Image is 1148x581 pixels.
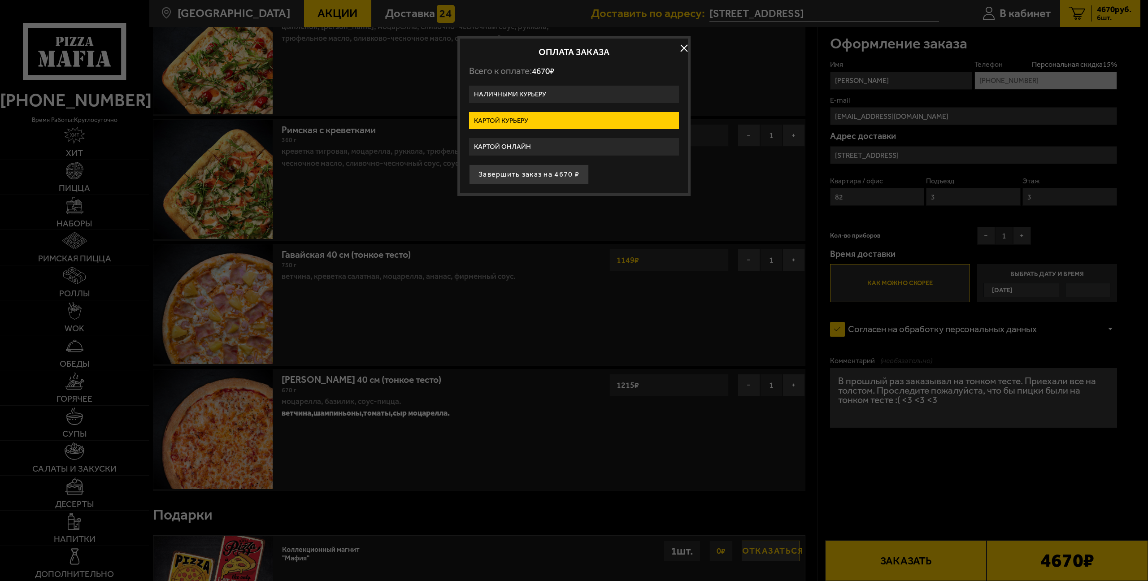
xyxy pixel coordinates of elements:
[469,65,679,77] p: Всего к оплате:
[469,165,589,184] button: Завершить заказ на 4670 ₽
[469,86,679,103] label: Наличными курьеру
[469,48,679,56] h2: Оплата заказа
[469,112,679,130] label: Картой курьеру
[532,66,554,76] span: 4670 ₽
[469,138,679,156] label: Картой онлайн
